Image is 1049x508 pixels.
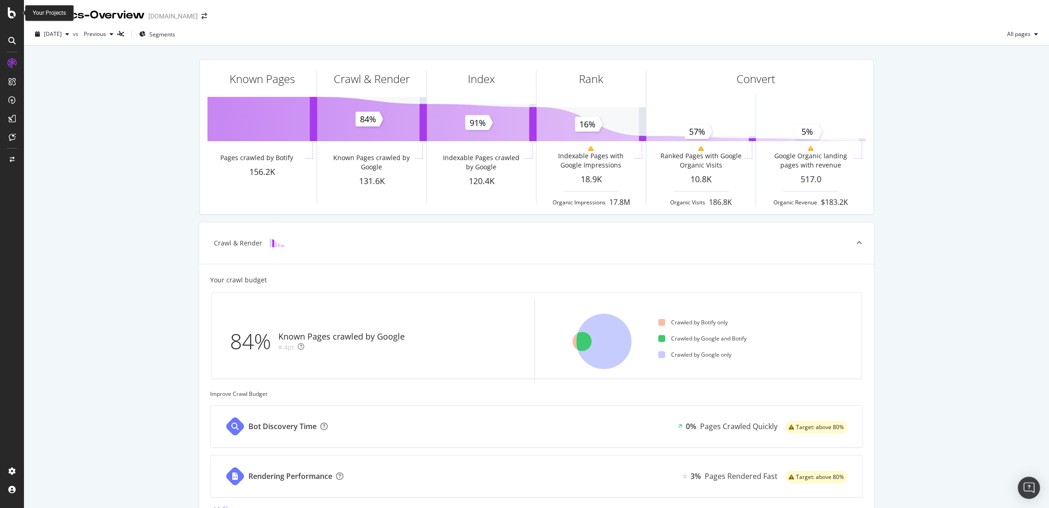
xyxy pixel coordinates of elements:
[148,12,198,21] div: [DOMAIN_NAME]
[278,346,282,349] img: Equal
[690,471,701,482] div: 3%
[317,175,426,187] div: 131.6K
[536,173,646,185] div: 18.9K
[785,421,848,434] div: warning label
[284,343,294,352] div: 4pt
[785,471,848,484] div: warning label
[553,198,606,206] div: Organic Impressions
[220,153,293,162] div: Pages crawled by Botify
[796,424,844,430] span: Target: above 80%
[270,239,284,247] img: block-icon
[31,7,145,23] div: Analytics - Overview
[230,326,278,357] div: 84%
[700,421,778,432] div: Pages Crawled Quickly
[149,30,175,38] span: Segments
[1003,30,1031,38] span: All pages
[80,27,117,42] button: Previous
[80,30,106,38] span: Previous
[73,30,80,38] span: vs
[683,475,687,478] img: Equal
[210,390,863,398] div: Improve Crawl Budget
[214,239,262,248] div: Crawl & Render
[201,13,207,19] div: arrow-right-arrow-left
[796,474,844,480] span: Target: above 80%
[427,175,536,187] div: 120.4K
[440,153,522,172] div: Indexable Pages crawled by Google
[705,471,778,482] div: Pages Rendered Fast
[330,153,413,172] div: Known Pages crawled by Google
[1003,27,1042,42] button: All pages
[468,71,495,87] div: Index
[248,421,317,432] div: Bot Discovery Time
[44,30,62,38] span: 2025 Aug. 11th
[549,151,632,170] div: Indexable Pages with Google Impressions
[1018,477,1040,499] div: Open Intercom Messenger
[579,71,603,87] div: Rank
[658,318,727,326] div: Crawled by Botify only
[230,71,295,87] div: Known Pages
[278,331,405,343] div: Known Pages crawled by Google
[658,335,746,342] div: Crawled by Google and Botify
[248,471,332,482] div: Rendering Performance
[210,455,863,497] a: Rendering PerformanceEqual3%Pages Rendered Fastwarning label
[210,405,863,448] a: Bot Discovery Time0%Pages Crawled Quicklywarning label
[658,351,731,359] div: Crawled by Google only
[31,27,73,42] button: [DATE]
[136,27,179,42] button: Segments
[334,71,410,87] div: Crawl & Render
[207,166,317,178] div: 156.2K
[609,197,630,208] div: 17.8M
[33,9,66,17] div: Your Projects
[686,421,696,432] div: 0%
[210,275,267,285] div: Your crawl budget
